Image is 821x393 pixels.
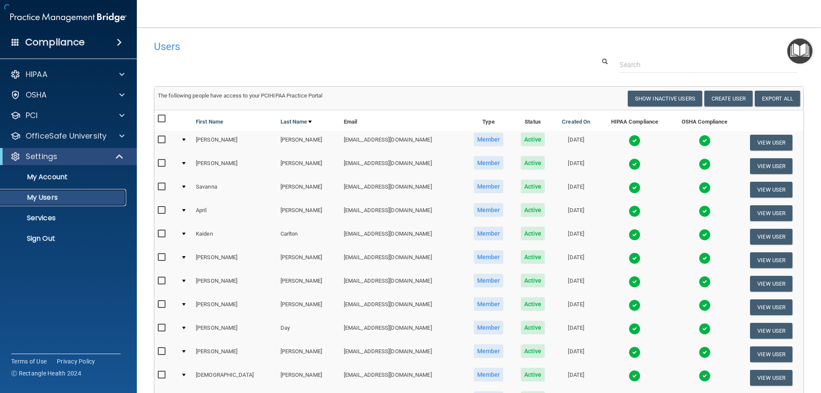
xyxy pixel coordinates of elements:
[10,131,124,141] a: OfficeSafe University
[629,323,641,335] img: tick.e7d51cea.svg
[629,135,641,147] img: tick.e7d51cea.svg
[340,201,464,225] td: [EMAIL_ADDRESS][DOMAIN_NAME]
[11,369,81,378] span: Ⓒ Rectangle Health 2024
[192,272,277,295] td: [PERSON_NAME]
[340,131,464,154] td: [EMAIL_ADDRESS][DOMAIN_NAME]
[521,321,545,334] span: Active
[192,131,277,154] td: [PERSON_NAME]
[521,156,545,170] span: Active
[192,319,277,343] td: [PERSON_NAME]
[699,323,711,335] img: tick.e7d51cea.svg
[277,319,340,343] td: Day
[26,110,38,121] p: PCI
[629,276,641,288] img: tick.e7d51cea.svg
[277,178,340,201] td: [PERSON_NAME]
[699,346,711,358] img: tick.e7d51cea.svg
[670,110,739,131] th: OSHA Compliance
[521,203,545,217] span: Active
[750,323,792,339] button: View User
[553,295,599,319] td: [DATE]
[474,368,504,381] span: Member
[277,225,340,248] td: Carlton
[26,151,57,162] p: Settings
[277,248,340,272] td: [PERSON_NAME]
[553,201,599,225] td: [DATE]
[474,321,504,334] span: Member
[755,91,800,106] a: Export All
[154,41,528,52] h4: Users
[750,158,792,174] button: View User
[277,201,340,225] td: [PERSON_NAME]
[553,272,599,295] td: [DATE]
[629,252,641,264] img: tick.e7d51cea.svg
[340,225,464,248] td: [EMAIL_ADDRESS][DOMAIN_NAME]
[553,178,599,201] td: [DATE]
[192,343,277,366] td: [PERSON_NAME]
[704,91,753,106] button: Create User
[26,90,47,100] p: OSHA
[629,182,641,194] img: tick.e7d51cea.svg
[10,110,124,121] a: PCI
[192,178,277,201] td: Savanna
[192,248,277,272] td: [PERSON_NAME]
[277,131,340,154] td: [PERSON_NAME]
[10,9,127,26] img: PMB logo
[474,227,504,240] span: Member
[553,225,599,248] td: [DATE]
[10,90,124,100] a: OSHA
[750,346,792,362] button: View User
[521,368,545,381] span: Active
[521,344,545,358] span: Active
[629,346,641,358] img: tick.e7d51cea.svg
[57,357,95,366] a: Privacy Policy
[553,131,599,154] td: [DATE]
[474,133,504,146] span: Member
[620,57,797,73] input: Search
[553,343,599,366] td: [DATE]
[277,272,340,295] td: [PERSON_NAME]
[750,229,792,245] button: View User
[521,133,545,146] span: Active
[521,180,545,193] span: Active
[6,193,122,202] p: My Users
[629,299,641,311] img: tick.e7d51cea.svg
[340,343,464,366] td: [EMAIL_ADDRESS][DOMAIN_NAME]
[11,357,47,366] a: Terms of Use
[340,295,464,319] td: [EMAIL_ADDRESS][DOMAIN_NAME]
[26,131,106,141] p: OfficeSafe University
[699,229,711,241] img: tick.e7d51cea.svg
[750,135,792,151] button: View User
[521,250,545,264] span: Active
[464,110,512,131] th: Type
[25,36,85,48] h4: Compliance
[340,248,464,272] td: [EMAIL_ADDRESS][DOMAIN_NAME]
[192,201,277,225] td: April
[553,154,599,178] td: [DATE]
[512,110,553,131] th: Status
[699,370,711,382] img: tick.e7d51cea.svg
[699,299,711,311] img: tick.e7d51cea.svg
[553,319,599,343] td: [DATE]
[192,295,277,319] td: [PERSON_NAME]
[192,154,277,178] td: [PERSON_NAME]
[474,344,504,358] span: Member
[474,297,504,311] span: Member
[26,69,47,80] p: HIPAA
[750,276,792,292] button: View User
[553,366,599,390] td: [DATE]
[474,274,504,287] span: Member
[699,276,711,288] img: tick.e7d51cea.svg
[340,272,464,295] td: [EMAIL_ADDRESS][DOMAIN_NAME]
[750,182,792,198] button: View User
[629,158,641,170] img: tick.e7d51cea.svg
[699,205,711,217] img: tick.e7d51cea.svg
[474,203,504,217] span: Member
[750,205,792,221] button: View User
[340,154,464,178] td: [EMAIL_ADDRESS][DOMAIN_NAME]
[562,117,590,127] a: Created On
[10,151,124,162] a: Settings
[340,110,464,131] th: Email
[521,227,545,240] span: Active
[474,250,504,264] span: Member
[699,252,711,264] img: tick.e7d51cea.svg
